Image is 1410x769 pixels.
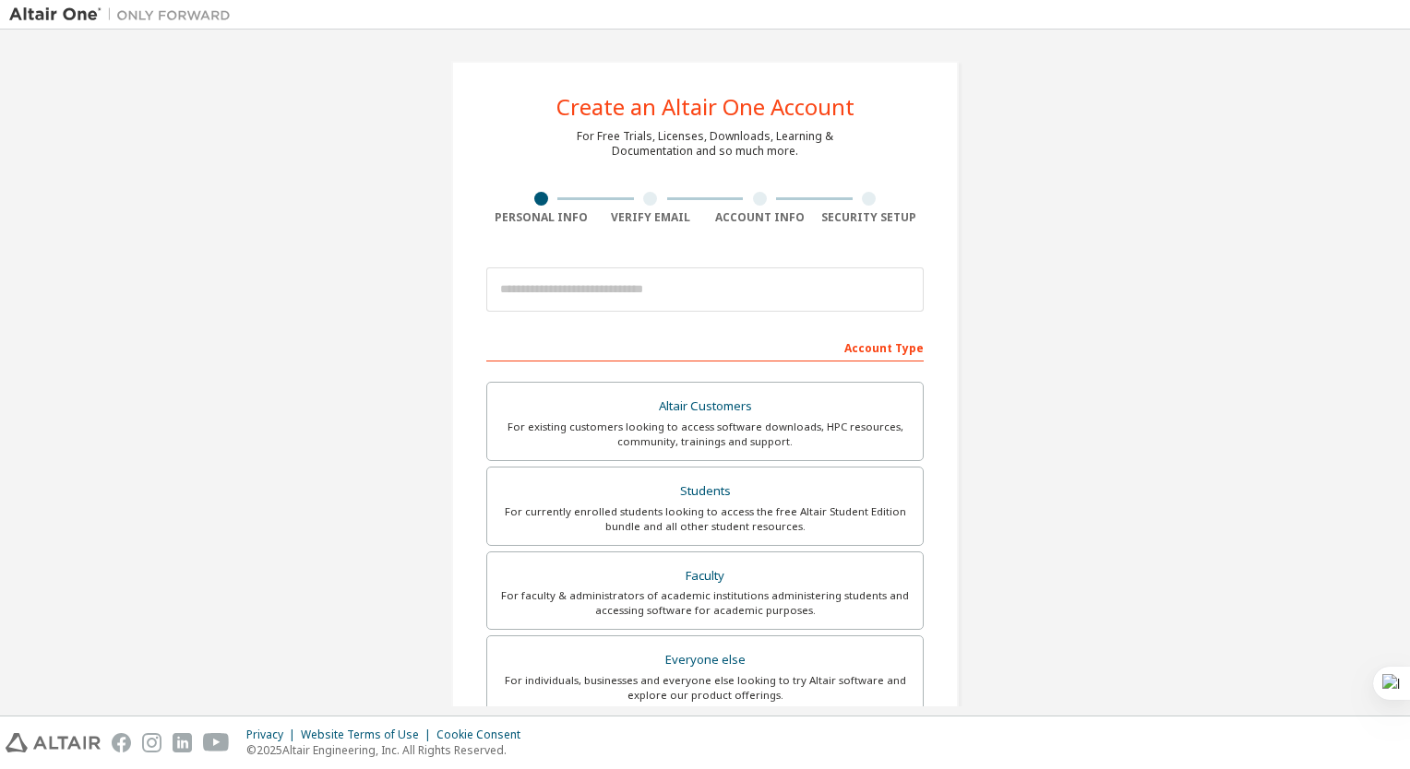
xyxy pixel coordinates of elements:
[498,588,912,618] div: For faculty & administrators of academic institutions administering students and accessing softwa...
[498,394,912,420] div: Altair Customers
[246,742,532,758] p: © 2025 Altair Engineering, Inc. All Rights Reserved.
[112,733,131,752] img: facebook.svg
[203,733,230,752] img: youtube.svg
[486,332,924,361] div: Account Type
[498,647,912,673] div: Everyone else
[142,733,161,752] img: instagram.svg
[498,563,912,589] div: Faculty
[9,6,240,24] img: Altair One
[301,728,436,742] div: Website Terms of Use
[705,210,815,225] div: Account Info
[498,479,912,504] div: Students
[498,673,912,703] div: For individuals, businesses and everyone else looking to try Altair software and explore our prod...
[436,728,532,742] div: Cookie Consent
[498,504,912,534] div: For currently enrolled students looking to access the free Altair Student Edition bundle and all ...
[556,96,854,118] div: Create an Altair One Account
[577,129,833,159] div: For Free Trials, Licenses, Downloads, Learning & Documentation and so much more.
[498,420,912,449] div: For existing customers looking to access software downloads, HPC resources, community, trainings ...
[486,210,596,225] div: Personal Info
[173,733,192,752] img: linkedin.svg
[6,733,101,752] img: altair_logo.svg
[246,728,301,742] div: Privacy
[815,210,925,225] div: Security Setup
[596,210,706,225] div: Verify Email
